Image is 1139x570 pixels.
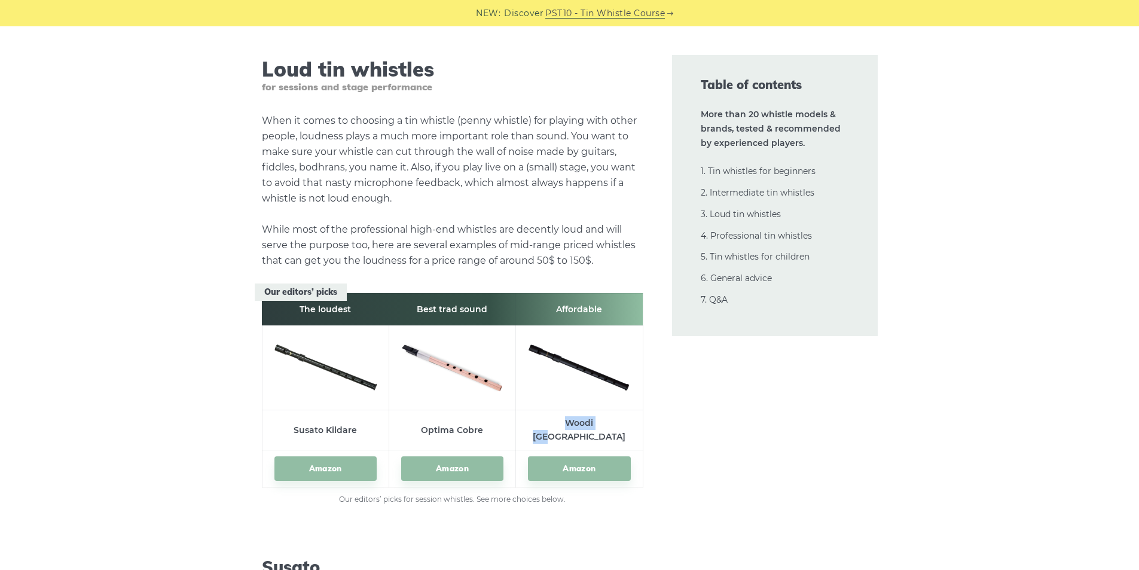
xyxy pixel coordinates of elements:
[476,7,500,20] span: NEW:
[701,77,849,93] span: Table of contents
[701,251,810,262] a: 5. Tin whistles for children
[401,332,503,400] img: Optima Cobre Tin Whistle Preview
[528,332,630,400] img: Woodi Tin Whistle Set Preview
[262,293,389,325] th: The loudest
[504,7,543,20] span: Discover
[255,284,347,301] span: Our editors’ picks
[516,410,643,450] td: Woodi [GEOGRAPHIC_DATA]
[262,410,389,450] td: Susato Kildare
[701,166,816,176] a: 1. Tin whistles for beginners
[516,293,643,325] th: Affordable
[701,230,812,241] a: 4. Professional tin whistles
[701,109,841,148] strong: More than 20 whistle models & brands, tested & recommended by experienced players.
[701,187,814,198] a: 2. Intermediate tin whistles
[701,294,728,305] a: 7. Q&A
[389,293,515,325] th: Best trad sound
[274,456,377,481] a: Amazon
[262,81,643,93] span: for sessions and stage performance
[528,456,630,481] a: Amazon
[262,57,643,93] h2: Loud tin whistles
[401,456,503,481] a: Amazon
[262,113,643,269] p: When it comes to choosing a tin whistle (penny whistle) for playing with other people, loudness p...
[274,332,377,400] img: Susato Kildare Tin Whistle Preview
[701,273,772,284] a: 6. General advice
[389,410,515,450] td: Optima Cobre
[701,209,781,220] a: 3. Loud tin whistles
[262,493,643,505] figcaption: Our editors’ picks for session whistles. See more choices below.
[545,7,665,20] a: PST10 - Tin Whistle Course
